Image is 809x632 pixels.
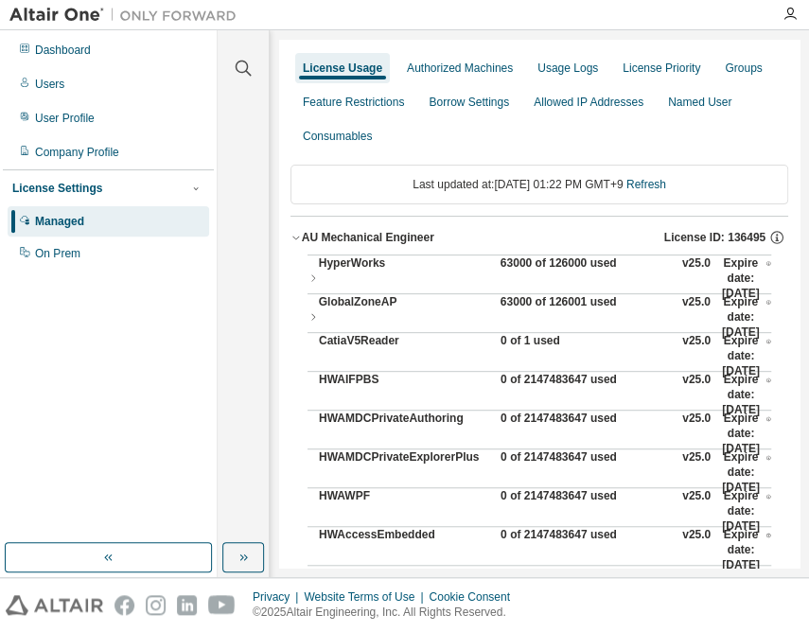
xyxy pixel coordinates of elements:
[35,246,80,261] div: On Prem
[429,589,520,605] div: Cookie Consent
[664,230,765,245] span: License ID: 136495
[725,61,762,76] div: Groups
[319,488,771,534] button: HWAWPF0 of 2147483647 usedv25.0Expire date:[DATE]
[319,449,489,495] div: HWAMDCPrivateExplorerPlus
[319,488,489,534] div: HWAWPF
[208,595,236,615] img: youtube.svg
[682,566,711,611] div: v25.0
[623,61,700,76] div: License Priority
[682,333,711,378] div: v25.0
[35,43,91,58] div: Dashboard
[35,77,64,92] div: Users
[501,255,671,301] div: 63000 of 126000 used
[319,372,489,417] div: HWAIFPBS
[290,165,788,204] div: Last updated at: [DATE] 01:22 PM GMT+9
[253,589,304,605] div: Privacy
[501,566,671,611] div: 0 of 2147483647 used
[722,411,771,456] div: Expire date: [DATE]
[319,566,489,611] div: HWActivate
[501,488,671,534] div: 0 of 2147483647 used
[319,333,489,378] div: CatiaV5Reader
[501,372,671,417] div: 0 of 2147483647 used
[319,527,771,572] button: HWAccessEmbedded0 of 2147483647 usedv25.0Expire date:[DATE]
[722,449,771,495] div: Expire date: [DATE]
[722,255,771,301] div: Expire date: [DATE]
[722,294,771,340] div: Expire date: [DATE]
[319,255,489,301] div: HyperWorks
[6,595,103,615] img: altair_logo.svg
[501,527,671,572] div: 0 of 2147483647 used
[534,95,643,110] div: Allowed IP Addresses
[722,333,771,378] div: Expire date: [DATE]
[302,230,434,245] div: AU Mechanical Engineer
[303,95,404,110] div: Feature Restrictions
[253,605,521,621] p: © 2025 Altair Engineering, Inc. All Rights Reserved.
[626,178,666,191] a: Refresh
[501,449,671,495] div: 0 of 2147483647 used
[9,6,246,25] img: Altair One
[668,95,731,110] div: Named User
[682,527,711,572] div: v25.0
[501,411,671,456] div: 0 of 2147483647 used
[682,372,711,417] div: v25.0
[319,566,771,611] button: HWActivate0 of 2147483647 usedv25.0Expire date:[DATE]
[682,294,711,340] div: v25.0
[35,214,84,229] div: Managed
[682,411,711,456] div: v25.0
[722,527,771,572] div: Expire date: [DATE]
[319,333,771,378] button: CatiaV5Reader0 of 1 usedv25.0Expire date:[DATE]
[319,411,771,456] button: HWAMDCPrivateAuthoring0 of 2147483647 usedv25.0Expire date:[DATE]
[682,488,711,534] div: v25.0
[319,527,489,572] div: HWAccessEmbedded
[35,111,95,126] div: User Profile
[308,294,771,340] button: GlobalZoneAP63000 of 126001 usedv25.0Expire date:[DATE]
[501,294,671,340] div: 63000 of 126001 used
[304,589,429,605] div: Website Terms of Use
[319,372,771,417] button: HWAIFPBS0 of 2147483647 usedv25.0Expire date:[DATE]
[682,449,711,495] div: v25.0
[12,181,102,196] div: License Settings
[319,449,771,495] button: HWAMDCPrivateExplorerPlus0 of 2147483647 usedv25.0Expire date:[DATE]
[303,61,382,76] div: License Usage
[682,255,711,301] div: v25.0
[722,566,771,611] div: Expire date: [DATE]
[114,595,134,615] img: facebook.svg
[407,61,513,76] div: Authorized Machines
[290,217,788,258] button: AU Mechanical EngineerLicense ID: 136495
[146,595,166,615] img: instagram.svg
[501,333,671,378] div: 0 of 1 used
[303,129,372,144] div: Consumables
[429,95,509,110] div: Borrow Settings
[319,411,489,456] div: HWAMDCPrivateAuthoring
[537,61,598,76] div: Usage Logs
[177,595,197,615] img: linkedin.svg
[35,145,119,160] div: Company Profile
[722,372,771,417] div: Expire date: [DATE]
[722,488,771,534] div: Expire date: [DATE]
[319,294,489,340] div: GlobalZoneAP
[308,255,771,301] button: HyperWorks63000 of 126000 usedv25.0Expire date:[DATE]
